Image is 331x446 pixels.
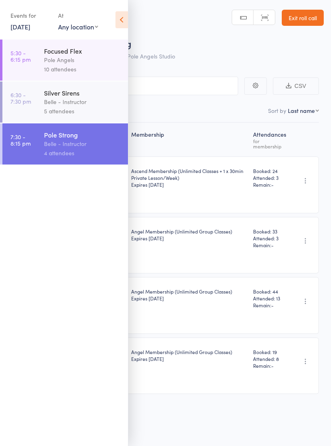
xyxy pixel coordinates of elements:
div: for membership [253,138,286,149]
div: Expires [DATE] [131,355,247,362]
span: Booked: 44 [253,288,286,295]
a: 5:30 -6:15 pmFocused FlexPole Angels10 attendees [2,40,128,81]
span: Remain: [253,181,286,188]
time: 6:30 - 7:30 pm [10,92,31,104]
div: Angel Membership (Unlimited Group Classes) [131,228,247,242]
a: 7:30 -8:15 pmPole StrongBelle - Instructor4 attendees [2,123,128,165]
div: Pole Angels [44,55,121,65]
span: - [271,242,274,248]
div: Atten­dances [250,126,289,153]
a: 6:30 -7:30 pmSilver SirensBelle - Instructor5 attendees [2,81,128,123]
div: Ascend Membership (Unlimited Classes + 1 x 30min Private Lesson/Week) [131,167,247,188]
label: Sort by [268,106,286,115]
div: 10 attendees [44,65,121,74]
span: Attended: 8 [253,355,286,362]
div: Expires [DATE] [131,295,247,302]
div: Pole Strong [44,130,121,139]
span: Remain: [253,362,286,369]
span: Remain: [253,242,286,248]
div: 4 attendees [44,148,121,158]
span: Pole Angels Studio [127,52,175,60]
div: Angel Membership (Unlimited Group Classes) [131,348,247,362]
div: Membership [128,126,250,153]
span: Booked: 24 [253,167,286,174]
div: Events for [10,9,50,22]
span: Attended: 3 [253,174,286,181]
div: Last name [288,106,315,115]
span: - [271,181,274,188]
a: Exit roll call [282,10,324,26]
span: Attended: 3 [253,235,286,242]
span: - [271,362,274,369]
div: Belle - Instructor [44,139,121,148]
time: 5:30 - 6:15 pm [10,50,31,63]
time: 7:30 - 8:15 pm [10,133,31,146]
a: [DATE] [10,22,30,31]
div: Focused Flex [44,46,121,55]
button: CSV [273,77,319,95]
div: Expires [DATE] [131,181,247,188]
span: Booked: 19 [253,348,286,355]
div: Silver Sirens [44,88,121,97]
span: Booked: 33 [253,228,286,235]
span: Remain: [253,302,286,308]
div: 5 attendees [44,106,121,116]
div: At [58,9,98,22]
span: Attended: 13 [253,295,286,302]
div: Any location [58,22,98,31]
div: Expires [DATE] [131,235,247,242]
div: Belle - Instructor [44,97,121,106]
div: Angel Membership (Unlimited Group Classes) [131,288,247,302]
span: - [271,302,274,308]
